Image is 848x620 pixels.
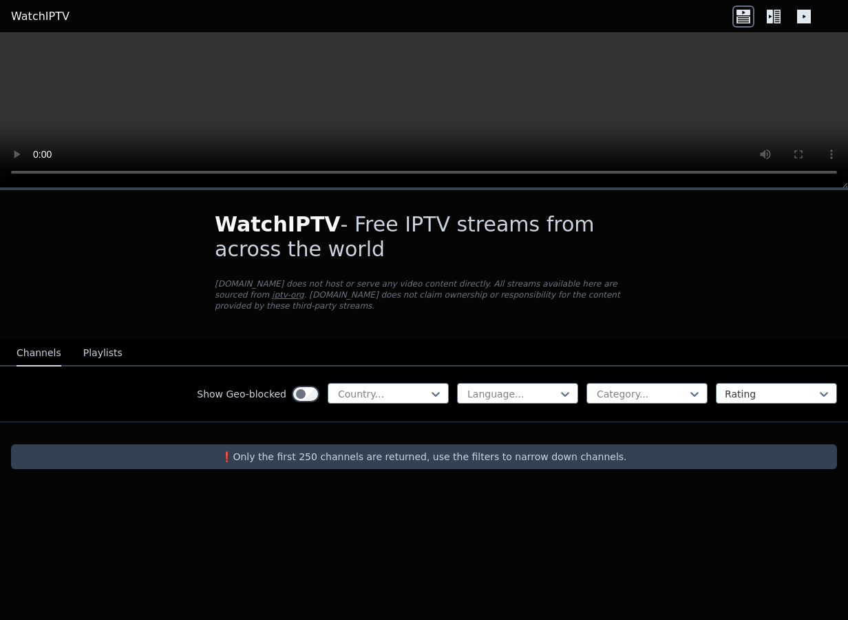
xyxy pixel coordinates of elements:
a: WatchIPTV [11,8,70,25]
label: Show Geo-blocked [197,387,286,401]
span: WatchIPTV [215,212,341,236]
p: ❗️Only the first 250 channels are returned, use the filters to narrow down channels. [17,450,831,464]
a: iptv-org [272,290,304,300]
button: Channels [17,340,61,366]
p: [DOMAIN_NAME] does not host or serve any video content directly. All streams available here are s... [215,278,633,311]
h1: - Free IPTV streams from across the world [215,212,633,262]
button: Playlists [83,340,123,366]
